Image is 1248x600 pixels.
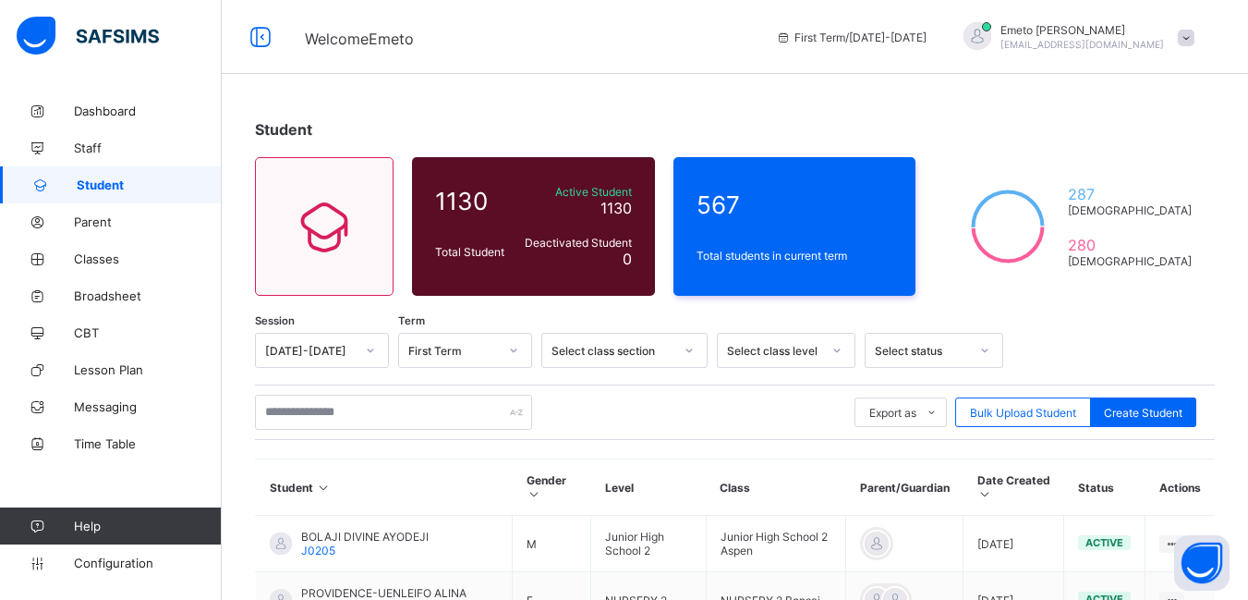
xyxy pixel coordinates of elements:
span: Term [398,314,425,327]
td: M [513,516,591,572]
span: Time Table [74,436,222,451]
span: Student [255,120,312,139]
div: EmetoAusten [945,22,1204,53]
td: [DATE] [963,516,1064,572]
th: Parent/Guardian [846,459,963,516]
span: Configuration [74,556,221,570]
th: Level [591,459,706,516]
span: PROVIDENCE-UENLEIFO ALINA [301,586,466,600]
div: First Term [408,344,498,358]
button: Open asap [1174,535,1230,591]
span: CBT [74,325,222,340]
span: Emeto [PERSON_NAME] [1000,23,1164,37]
div: Select class level [727,344,821,358]
div: Total Student [430,240,516,263]
img: safsims [17,17,159,55]
div: Select status [875,344,969,358]
span: Bulk Upload Student [970,406,1076,420]
span: session/term information [776,31,927,44]
td: Junior High School 2 Aspen [706,516,845,572]
span: Student [77,178,222,192]
th: Status [1064,459,1145,516]
th: Gender [513,459,591,516]
span: Messaging [74,399,222,414]
span: Dashboard [74,104,222,118]
th: Actions [1145,459,1215,516]
span: active [1085,536,1123,549]
th: Class [706,459,845,516]
span: [DEMOGRAPHIC_DATA] [1068,254,1192,268]
span: Classes [74,251,222,266]
span: Session [255,314,295,327]
span: 1130 [600,199,632,217]
span: J0205 [301,544,335,557]
th: Date Created [963,459,1064,516]
span: 567 [697,190,893,219]
span: Export as [869,406,916,420]
span: 280 [1068,236,1192,254]
span: [DEMOGRAPHIC_DATA] [1068,203,1192,217]
span: 0 [623,250,632,268]
span: 287 [1068,185,1192,203]
span: Create Student [1104,406,1182,420]
span: Welcome Emeto [305,30,414,48]
span: Active Student [521,185,632,199]
span: [EMAIL_ADDRESS][DOMAIN_NAME] [1000,39,1164,50]
td: Junior High School 2 [591,516,706,572]
div: [DATE]-[DATE] [265,344,355,358]
i: Sort in Ascending Order [527,487,542,501]
th: Student [256,459,513,516]
span: Help [74,519,221,533]
div: Select class section [551,344,673,358]
span: Lesson Plan [74,362,222,377]
span: Parent [74,214,222,229]
span: Staff [74,141,222,155]
span: 1130 [435,187,512,215]
span: BOLAJI DIVINE AYODEJI [301,530,429,544]
span: Broadsheet [74,288,222,303]
span: Deactivated Student [521,236,632,250]
span: Total students in current term [697,249,893,263]
i: Sort in Ascending Order [316,481,332,495]
i: Sort in Ascending Order [977,487,993,501]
